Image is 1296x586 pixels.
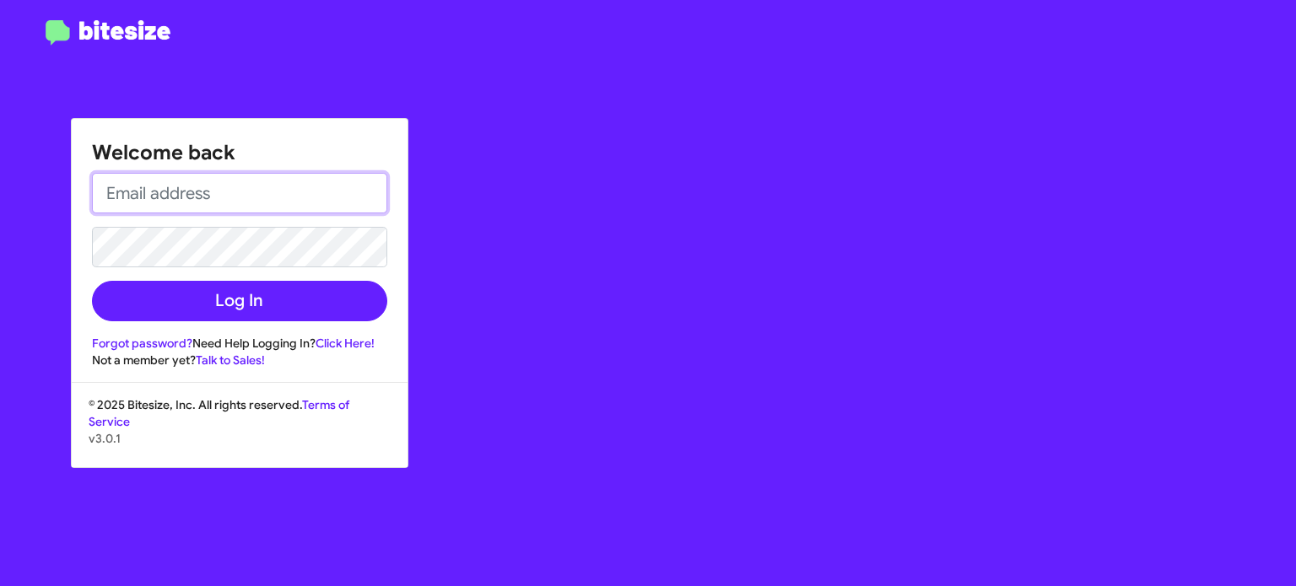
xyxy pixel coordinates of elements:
p: v3.0.1 [89,430,391,447]
a: Click Here! [316,336,375,351]
button: Log In [92,281,387,321]
div: © 2025 Bitesize, Inc. All rights reserved. [72,396,408,467]
a: Talk to Sales! [196,352,265,368]
a: Forgot password? [92,336,192,351]
div: Need Help Logging In? [92,335,387,352]
h1: Welcome back [92,139,387,166]
input: Email address [92,173,387,213]
a: Terms of Service [89,397,349,429]
div: Not a member yet? [92,352,387,368]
